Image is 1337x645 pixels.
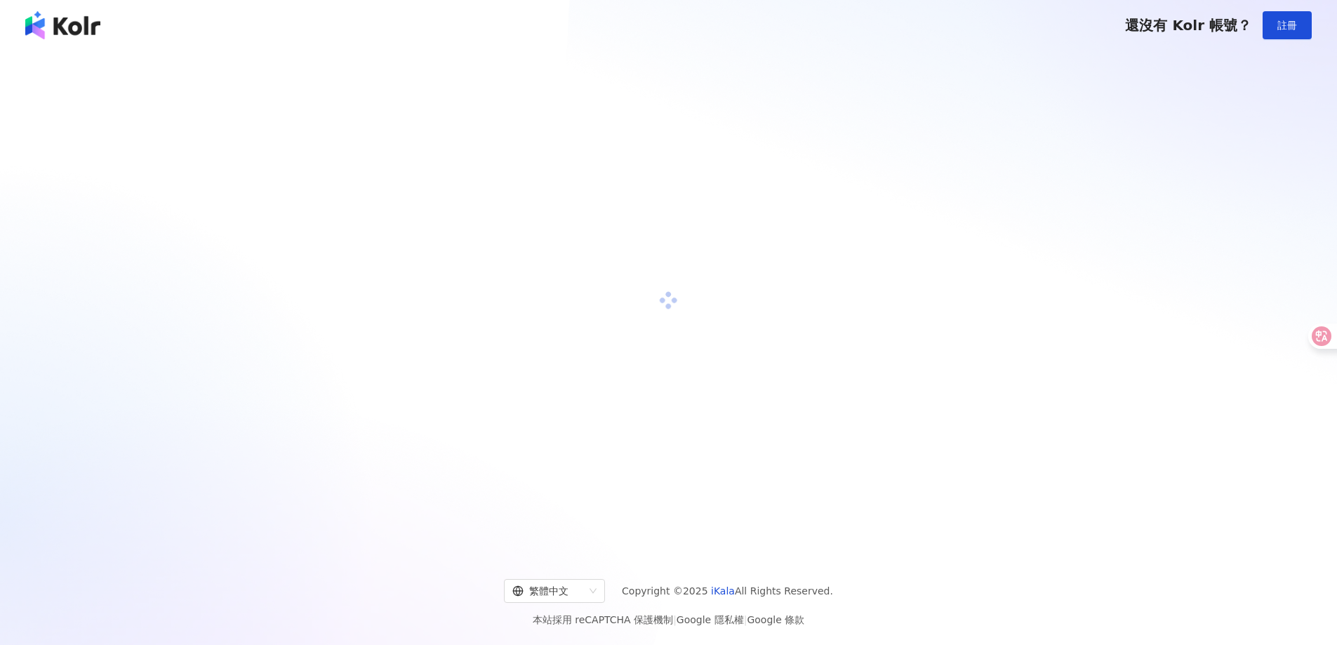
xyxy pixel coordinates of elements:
[711,585,735,597] a: iKala
[747,614,804,625] a: Google 條款
[744,614,747,625] span: |
[1125,17,1251,34] span: 還沒有 Kolr 帳號？
[673,614,677,625] span: |
[1263,11,1312,39] button: 註冊
[677,614,744,625] a: Google 隱私權
[1277,20,1297,31] span: 註冊
[512,580,584,602] div: 繁體中文
[533,611,804,628] span: 本站採用 reCAPTCHA 保護機制
[622,583,833,599] span: Copyright © 2025 All Rights Reserved.
[25,11,100,39] img: logo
